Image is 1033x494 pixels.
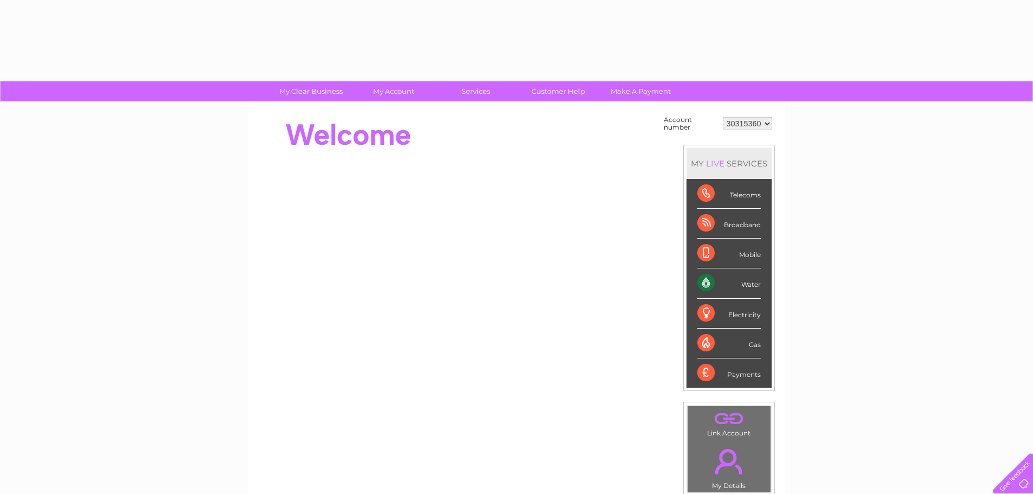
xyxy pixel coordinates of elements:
td: My Details [687,440,771,493]
a: My Account [349,81,438,101]
td: Account number [661,113,720,134]
a: . [690,442,768,480]
div: Electricity [697,299,761,329]
div: Water [697,268,761,298]
a: Services [431,81,521,101]
div: Payments [697,358,761,388]
div: Mobile [697,239,761,268]
td: Link Account [687,406,771,440]
a: My Clear Business [266,81,356,101]
a: Customer Help [514,81,603,101]
a: Make A Payment [596,81,685,101]
div: Broadband [697,209,761,239]
div: Gas [697,329,761,358]
div: Telecoms [697,179,761,209]
div: LIVE [704,158,727,169]
a: . [690,409,768,428]
div: MY SERVICES [686,148,772,179]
